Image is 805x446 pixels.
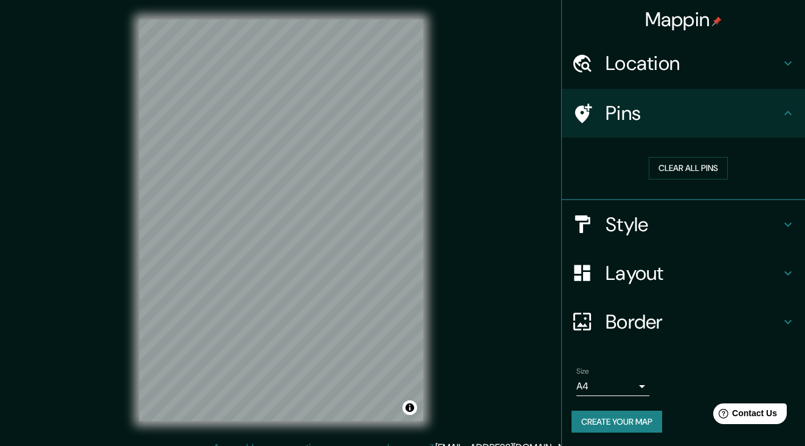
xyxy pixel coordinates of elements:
[606,51,781,75] h4: Location
[139,19,423,421] canvas: Map
[576,366,589,376] label: Size
[562,39,805,88] div: Location
[562,200,805,249] div: Style
[645,7,722,32] h4: Mappin
[402,400,417,415] button: Toggle attribution
[606,212,781,237] h4: Style
[649,157,728,179] button: Clear all pins
[606,310,781,334] h4: Border
[697,399,792,433] iframe: Help widget launcher
[606,101,781,125] h4: Pins
[562,89,805,138] div: Pins
[572,411,662,433] button: Create your map
[606,261,781,285] h4: Layout
[562,249,805,298] div: Layout
[576,377,649,396] div: A4
[712,16,722,26] img: pin-icon.png
[562,298,805,346] div: Border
